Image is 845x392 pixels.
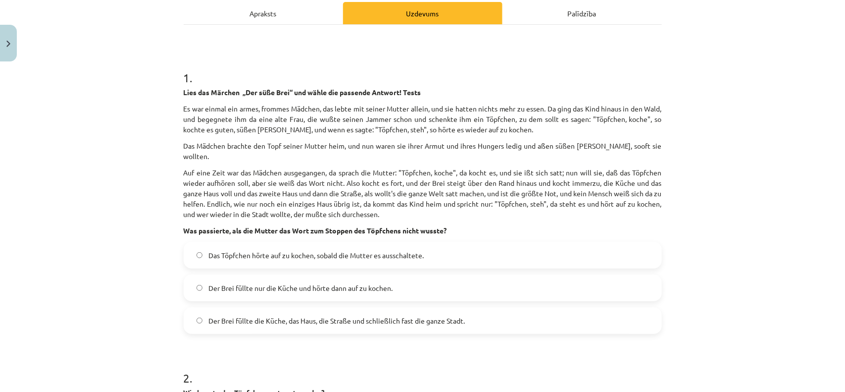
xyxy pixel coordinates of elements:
[208,316,465,326] span: Der Brei füllte die Küche, das Haus, die Straße und schließlich fast die ganze Stadt.
[184,88,421,97] strong: Lies das Märchen „Der süße Brei“ und wähle die passende Antwort! Tests
[197,285,203,291] input: Der Brei füllte nur die Küche und hörte dann auf zu kochen.
[184,2,343,24] div: Apraksts
[197,252,203,259] input: Das Töpfchen hörte auf zu kochen, sobald die Mutter es ausschaltete.
[502,2,662,24] div: Palīdzība
[184,168,662,220] p: Auf eine Zeit war das Mädchen ausgegangen, da sprach die Mutter: "Töpfchen, koche", da kocht es, ...
[184,104,662,135] p: Es war einmal ein armes, frommes Mädchen, das lebte mit seiner Mutter allein, und sie hatten nich...
[208,250,424,261] span: Das Töpfchen hörte auf zu kochen, sobald die Mutter es ausschaltete.
[184,54,662,84] h1: 1 .
[184,354,662,385] h1: 2 .
[184,141,662,162] p: Das Mädchen brachte den Topf seiner Mutter heim, und nun waren sie ihrer Armut und ihres Hungers ...
[208,283,393,293] span: Der Brei füllte nur die Küche und hörte dann auf zu kochen.
[184,226,447,235] strong: Was passierte, als die Mutter das Wort zum Stoppen des Töpfchens nicht wusste?
[197,318,203,324] input: Der Brei füllte die Küche, das Haus, die Straße und schließlich fast die ganze Stadt.
[6,41,10,47] img: icon-close-lesson-0947bae3869378f0d4975bcd49f059093ad1ed9edebbc8119c70593378902aed.svg
[343,2,502,24] div: Uzdevums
